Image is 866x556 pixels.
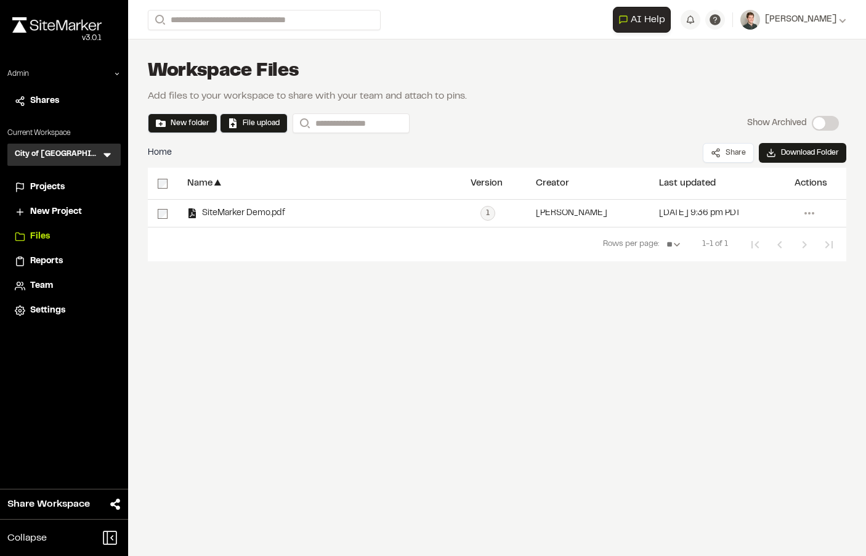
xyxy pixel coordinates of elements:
[148,59,299,84] h1: Workspace Files
[148,168,846,353] div: select-all-rowsName▲VersionCreatorLast updatedActionsselect-row-3b0f28a62f773fd0457dSiteMarker De...
[220,113,288,133] button: File upload
[15,304,113,317] a: Settings
[471,179,503,188] div: Version
[15,94,113,108] a: Shares
[197,210,285,218] span: SiteMarker Demo.pdf
[792,232,817,257] button: Next Page
[187,179,212,188] div: Name
[30,279,53,293] span: Team
[743,232,767,257] button: First Page
[148,10,170,30] button: Search
[12,17,102,33] img: rebrand.png
[659,210,740,218] div: [DATE] 9:36 pm PDT
[15,181,113,194] a: Projects
[187,208,285,218] div: SiteMarker Demo.pdf
[7,68,29,80] p: Admin
[659,179,716,188] div: Last updated
[740,10,760,30] img: User
[15,149,101,161] h3: City of [GEOGRAPHIC_DATA]
[15,205,113,219] a: New Project
[702,239,728,251] span: 1-1 of 1
[15,230,113,243] a: Files
[747,117,807,130] p: Show Archived
[30,205,82,219] span: New Project
[631,12,665,27] span: AI Help
[767,232,792,257] button: Previous Page
[7,128,121,139] p: Current Workspace
[30,304,65,317] span: Settings
[765,13,836,27] span: [PERSON_NAME]
[30,94,59,108] span: Shares
[30,255,63,268] span: Reports
[12,33,102,44] div: Oh geez...please don't...
[536,210,607,218] div: [PERSON_NAME]
[480,206,495,221] div: 1
[228,118,280,129] button: File upload
[15,255,113,268] a: Reports
[7,531,47,546] span: Collapse
[536,179,569,188] div: Creator
[148,113,217,133] button: New folder
[817,232,841,257] button: Last Page
[740,10,846,30] button: [PERSON_NAME]
[613,7,676,33] div: Open AI Assistant
[293,113,315,133] button: Search
[30,230,50,243] span: Files
[603,239,659,251] span: Rows per page:
[158,179,168,189] input: select-all-rows
[212,178,223,189] span: ▲
[759,143,846,163] button: Download Folder
[158,209,168,219] input: select-row-3b0f28a62f773fd0457d
[613,7,671,33] button: Open AI Assistant
[148,89,467,104] p: Add files to your workspace to share with your team and attach to pins .
[795,179,827,188] div: Actions
[703,143,754,163] button: Share
[15,279,113,293] a: Team
[156,118,209,129] button: New folder
[148,146,172,160] nav: breadcrumb
[148,146,172,160] span: Home
[30,181,65,194] span: Projects
[662,232,687,257] select: Rows per page:
[7,497,90,512] span: Share Workspace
